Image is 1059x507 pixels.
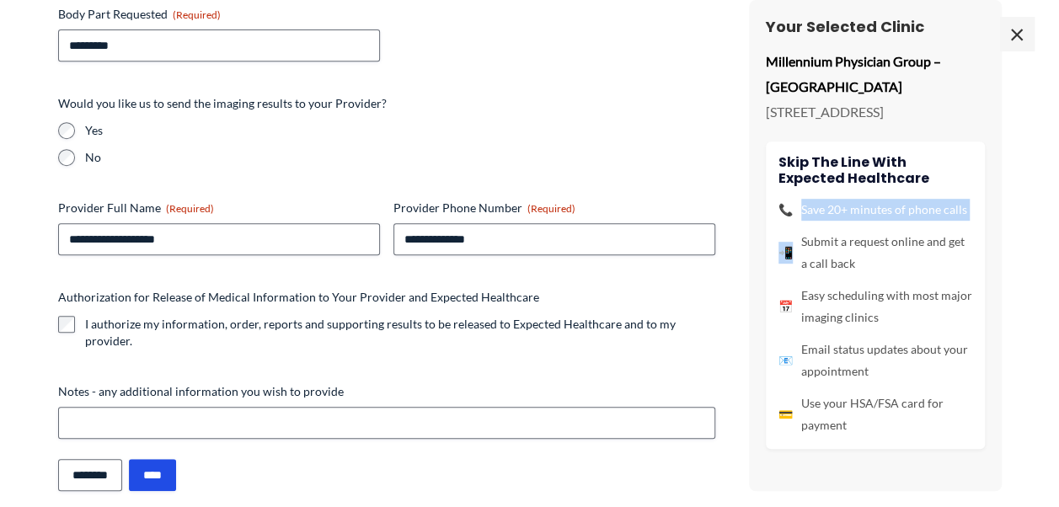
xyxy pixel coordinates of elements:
li: Email status updates about your appointment [778,339,972,382]
p: Millennium Physician Group – [GEOGRAPHIC_DATA] [766,49,985,99]
h4: Skip the line with Expected Healthcare [778,153,972,185]
label: Provider Full Name [58,200,380,216]
span: 📅 [778,296,793,318]
h3: Your Selected Clinic [766,17,985,36]
label: Provider Phone Number [393,200,715,216]
label: Notes - any additional information you wish to provide [58,383,715,400]
legend: Would you like us to send the imaging results to your Provider? [58,95,387,112]
label: No [85,149,715,166]
label: I authorize my information, order, reports and supporting results to be released to Expected Heal... [85,316,715,350]
span: 📧 [778,350,793,371]
span: (Required) [166,202,214,215]
li: Easy scheduling with most major imaging clinics [778,285,972,328]
label: Body Part Requested [58,6,380,23]
legend: Authorization for Release of Medical Information to Your Provider and Expected Healthcare [58,289,539,306]
span: (Required) [527,202,575,215]
span: (Required) [173,8,221,21]
span: × [1000,17,1034,51]
p: [STREET_ADDRESS] [766,99,985,125]
li: Submit a request online and get a call back [778,231,972,275]
span: 📞 [778,199,793,221]
li: Use your HSA/FSA card for payment [778,392,972,436]
span: 📲 [778,242,793,264]
span: 💳 [778,403,793,425]
label: Yes [85,122,715,139]
li: Save 20+ minutes of phone calls [778,199,972,221]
